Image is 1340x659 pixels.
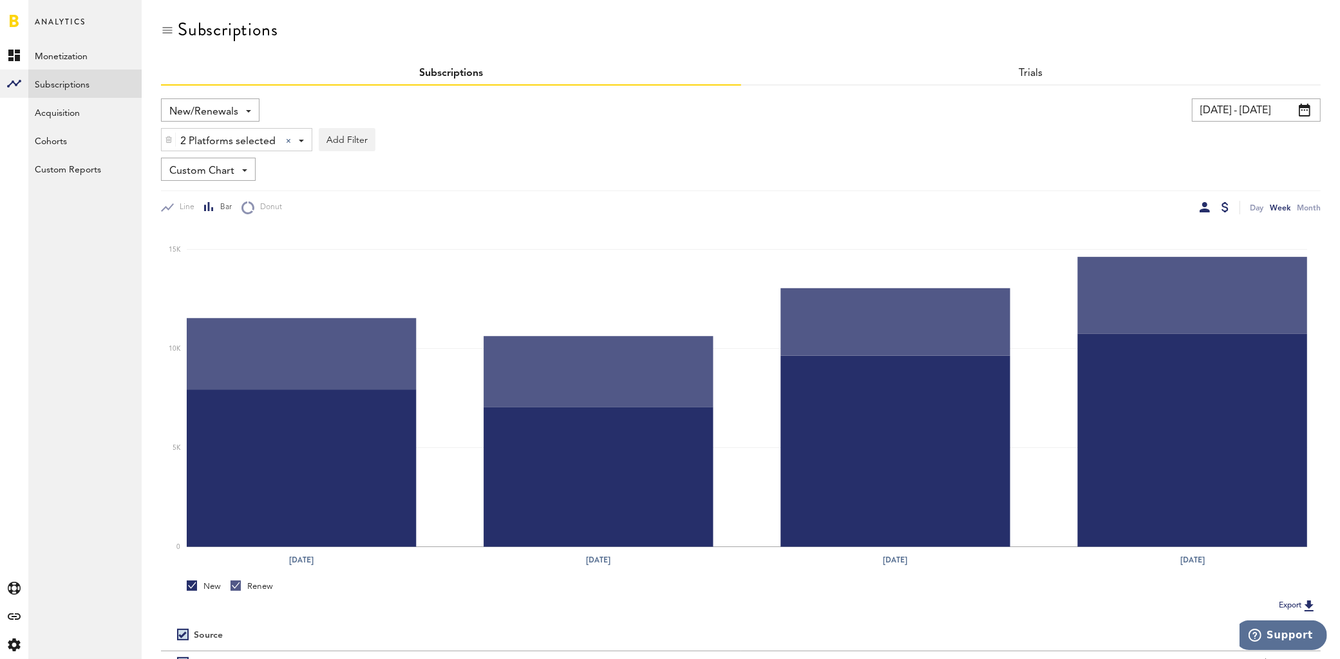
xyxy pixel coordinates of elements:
[1250,201,1263,214] div: Day
[883,554,908,566] text: [DATE]
[214,202,232,213] span: Bar
[231,580,273,592] div: Renew
[169,246,181,253] text: 15K
[169,346,181,352] text: 10K
[1180,554,1205,566] text: [DATE]
[1270,201,1290,214] div: Week
[162,129,176,151] div: Delete
[1301,598,1317,613] img: Export
[173,445,181,451] text: 5K
[28,70,142,98] a: Subscriptions
[35,14,86,41] span: Analytics
[286,138,291,144] div: Clear
[28,41,142,70] a: Monetization
[28,154,142,183] a: Custom Reports
[419,68,483,79] a: Subscriptions
[1240,620,1327,653] iframe: Opens a widget where you can find more information
[254,202,282,213] span: Donut
[174,202,194,213] span: Line
[757,630,1305,641] div: Period total
[28,98,142,126] a: Acquisition
[176,544,180,550] text: 0
[1019,68,1043,79] a: Trials
[289,554,314,566] text: [DATE]
[1275,597,1321,614] button: Export
[1297,201,1321,214] div: Month
[28,126,142,154] a: Cohorts
[194,630,223,641] div: Source
[169,160,234,182] span: Custom Chart
[586,554,610,566] text: [DATE]
[187,580,221,592] div: New
[169,101,238,123] span: New/Renewals
[319,128,375,151] button: Add Filter
[178,19,278,40] div: Subscriptions
[165,135,173,144] img: trash_awesome_blue.svg
[180,131,276,153] span: 2 Platforms selected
